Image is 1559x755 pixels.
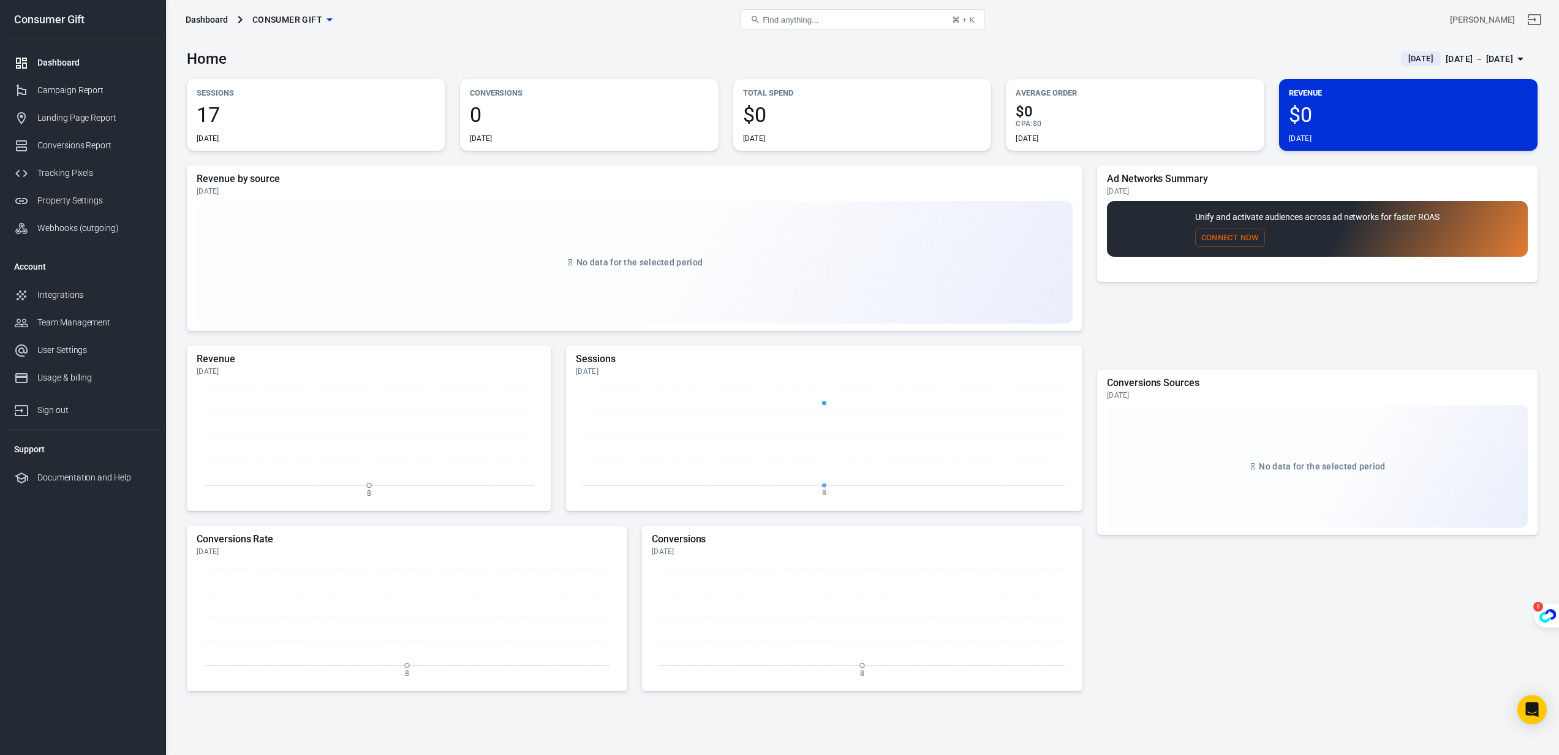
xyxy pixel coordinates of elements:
div: [DATE] [197,547,617,556]
span: No data for the selected period [576,257,703,267]
a: Sign out [1520,5,1549,34]
span: No data for the selected period [1259,461,1385,471]
div: [DATE] [197,366,542,376]
a: Conversions Report [4,132,161,159]
h5: Revenue [197,353,542,365]
p: Unify and activate audiences across ad networks for faster ROAS [1195,211,1440,224]
div: Conversions Report [37,139,151,152]
a: Webhooks (outgoing) [4,214,161,242]
a: Integrations [4,281,161,309]
div: ⌘ + K [952,15,975,25]
a: Landing Page Report [4,104,161,132]
div: [DATE] [1016,134,1038,143]
span: $0 [1016,104,1255,119]
p: Total Spend [743,86,982,99]
span: CPA : [1016,120,1032,128]
p: Sessions [197,86,436,99]
tspan: 8 [367,488,371,497]
a: Sign out [4,392,161,424]
button: [DATE][DATE] － [DATE] [1391,49,1538,69]
a: Dashboard [4,49,161,77]
tspan: 8 [405,669,409,677]
a: Tracking Pixels [4,159,161,187]
span: 17 [197,104,436,125]
h5: Conversions [652,533,1073,545]
a: User Settings [4,336,161,364]
div: Property Settings [37,194,151,207]
div: Tracking Pixels [37,167,151,180]
div: [DATE] [743,134,766,143]
button: Consumer Gift [247,9,337,31]
p: Revenue [1289,86,1528,99]
span: 0 [470,104,709,125]
span: Consumer Gift [252,12,322,28]
div: [DATE] [576,366,1073,376]
div: [DATE] [1289,134,1312,143]
p: Conversions [470,86,709,99]
button: Find anything...⌘ + K [740,9,985,30]
span: [DATE] [1403,53,1438,65]
h5: Conversions Sources [1107,377,1528,389]
h3: Home [187,50,227,67]
div: Consumer Gift [4,14,161,25]
li: Account [4,252,161,281]
h5: Ad Networks Summary [1107,173,1528,185]
h5: Conversions Rate [197,533,617,545]
div: Sign out [37,404,151,417]
div: [DATE] [1107,390,1528,400]
h5: Revenue by source [197,173,1073,185]
div: [DATE] [652,547,1073,556]
h5: Sessions [576,353,1073,365]
div: [DATE] － [DATE] [1446,51,1513,67]
div: [DATE] [470,134,493,143]
div: Open Intercom Messenger [1517,695,1547,724]
div: [DATE] [197,186,1073,196]
div: Dashboard [37,56,151,69]
div: Campaign Report [37,84,151,97]
li: Support [4,434,161,464]
div: [DATE] [197,134,219,143]
tspan: 8 [860,669,864,677]
button: Connect Now [1195,229,1265,248]
div: Dashboard [186,13,228,26]
div: User Settings [37,344,151,357]
div: Documentation and Help [37,471,151,484]
a: Campaign Report [4,77,161,104]
span: Find anything... [763,15,818,25]
div: Webhooks (outgoing) [37,222,151,235]
a: Team Management [4,309,161,336]
div: Account id: juSFbWAb [1450,13,1515,26]
div: Team Management [37,316,151,329]
div: Landing Page Report [37,112,151,124]
span: $0 [1033,120,1041,128]
p: Average Order [1016,86,1255,99]
a: Property Settings [4,187,161,214]
div: Integrations [37,289,151,302]
span: $0 [1289,104,1528,125]
tspan: 8 [822,488,826,497]
a: Usage & billing [4,364,161,392]
span: $0 [743,104,982,125]
div: Usage & billing [37,371,151,384]
div: [DATE] [1107,186,1528,196]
